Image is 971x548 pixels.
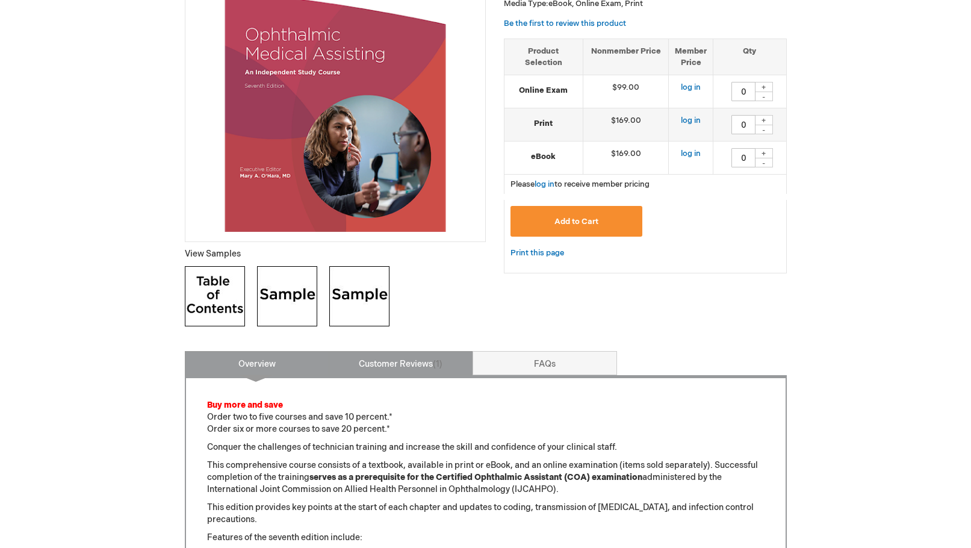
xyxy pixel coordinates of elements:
strong: Online Exam [510,85,577,96]
a: Overview [185,351,329,375]
img: Click to view [185,266,245,326]
td: $99.00 [583,75,669,108]
div: + [755,82,773,92]
p: This comprehensive course consists of a textbook, available in print or eBook, and an online exam... [207,459,765,496]
input: Qty [731,82,755,101]
img: Click to view [257,266,317,326]
strong: serves as a prerequisite for the Certified Ophthalmic Assistant (COA) examination [309,472,642,482]
a: Print this page [510,246,564,261]
div: - [755,125,773,134]
td: $169.00 [583,142,669,175]
th: Product Selection [504,39,583,75]
a: Customer Reviews1 [329,351,473,375]
button: Add to Cart [510,206,643,237]
a: log in [681,149,701,158]
p: Order two to five courses and save 10 percent.* Order six or more courses to save 20 percent.* [207,399,765,435]
p: Conquer the challenges of technician training and increase the skill and confidence of your clini... [207,441,765,453]
strong: Print [510,118,577,129]
strong: eBook [510,151,577,163]
img: Click to view [329,266,389,326]
a: log in [681,116,701,125]
th: Nonmember Price [583,39,669,75]
input: Qty [731,115,755,134]
input: Qty [731,148,755,167]
a: log in [681,83,701,92]
font: Buy more and save [207,400,283,410]
div: - [755,92,773,101]
div: + [755,148,773,158]
a: FAQs [473,351,617,375]
span: Please to receive member pricing [510,179,650,189]
p: This edition provides key points at the start of each chapter and updates to coding, transmission... [207,502,765,526]
div: + [755,115,773,125]
th: Member Price [669,39,713,75]
div: - [755,158,773,167]
p: View Samples [185,248,486,260]
p: Features of the seventh edition include: [207,532,765,544]
span: 1 [433,359,442,369]
a: Be the first to review this product [504,19,626,28]
a: log in [535,179,554,189]
th: Qty [713,39,786,75]
span: Add to Cart [554,217,598,226]
td: $169.00 [583,108,669,142]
